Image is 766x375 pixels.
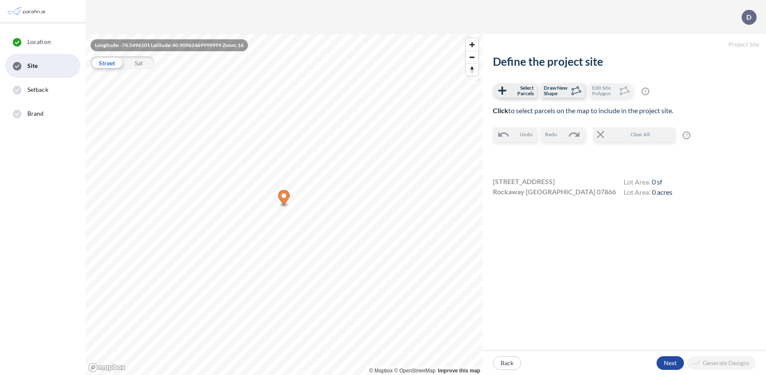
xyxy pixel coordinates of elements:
[607,131,674,138] span: Clear All
[493,55,756,68] h2: Define the project site
[27,38,51,46] span: Location
[91,39,248,51] div: Longitude: -74.5496101 Latitude: 40.90962469999999 Zoom: 16
[466,64,478,76] span: Reset bearing to north
[493,176,555,187] span: [STREET_ADDRESS]
[27,62,38,70] span: Site
[483,34,766,55] h5: Project Site
[466,51,478,63] button: Zoom out
[278,190,290,208] div: Map marker
[664,359,677,367] p: Next
[27,85,48,94] span: Setback
[493,106,508,114] b: Click
[545,131,557,138] span: Redo
[493,106,673,114] span: to select parcels on the map to include in the project site.
[394,368,436,374] a: OpenStreetMap
[27,109,44,118] span: Brand
[544,85,569,96] span: Draw New Shape
[501,359,513,367] p: Back
[85,34,483,375] canvas: Map
[509,85,534,96] span: Select Parcels
[657,356,684,370] button: Next
[123,56,155,69] div: Sat
[541,127,585,142] button: Redo
[438,368,480,374] a: Improve this map
[592,85,617,96] span: Edit Site Polygon
[652,178,662,186] span: 0 sf
[493,356,521,370] button: Back
[466,38,478,51] button: Zoom in
[91,56,123,69] div: Street
[88,363,126,372] a: Mapbox homepage
[624,188,672,198] h4: Lot Area:
[493,187,616,197] span: Rockaway [GEOGRAPHIC_DATA] 07866
[652,188,672,196] span: 0 acres
[593,127,675,142] button: Clear All
[520,131,533,138] span: Undo
[683,132,690,139] span: ?
[466,63,478,76] button: Reset bearing to north
[369,368,393,374] a: Mapbox
[6,3,48,19] img: Parafin
[493,127,537,142] button: Undo
[642,88,649,95] span: ?
[624,178,672,188] h4: Lot Area:
[746,13,751,21] p: D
